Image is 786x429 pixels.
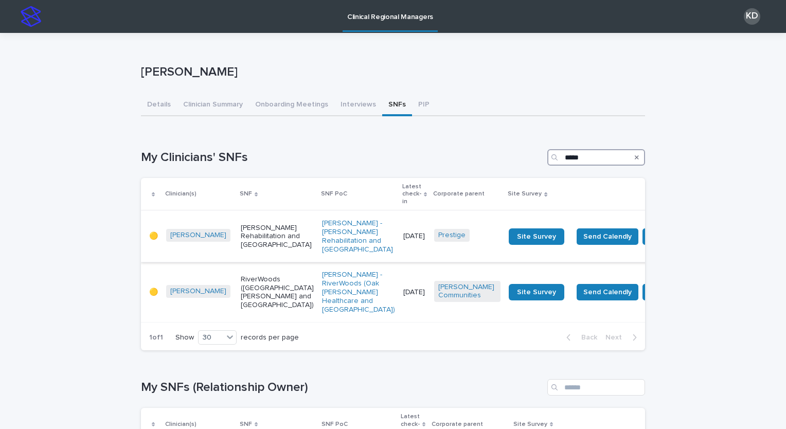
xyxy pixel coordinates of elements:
span: Send Calendly [583,287,632,297]
button: Next [601,333,645,342]
h1: My SNFs (Relationship Owner) [141,380,543,395]
p: 🟡 [149,232,158,241]
p: [PERSON_NAME] Rehabilitation and [GEOGRAPHIC_DATA] [241,224,314,249]
button: Send Calendly [577,228,638,245]
p: Corporate parent [433,188,485,200]
button: Interviews [334,95,382,116]
span: Site Survey [517,233,556,240]
button: Details [141,95,177,116]
img: stacker-logo-s-only.png [21,6,41,27]
button: Back [558,333,601,342]
p: [DATE] [403,232,426,241]
a: [PERSON_NAME] [170,287,226,296]
p: Show [175,333,194,342]
p: SNF PoC [321,188,347,200]
button: Send Survey [642,284,699,300]
a: [PERSON_NAME] [170,231,226,240]
p: RiverWoods ([GEOGRAPHIC_DATA][PERSON_NAME] and [GEOGRAPHIC_DATA]) [241,275,314,310]
tr: 🟡[PERSON_NAME] [PERSON_NAME] Rehabilitation and [GEOGRAPHIC_DATA][PERSON_NAME] - [PERSON_NAME] Re... [141,211,715,262]
div: 30 [199,332,223,343]
h1: My Clinicians' SNFs [141,150,543,165]
p: records per page [241,333,299,342]
div: KD [744,8,760,25]
input: Search [547,149,645,166]
a: [PERSON_NAME] Communities [438,283,496,300]
p: Clinician(s) [165,188,196,200]
span: Send Calendly [583,231,632,242]
p: [DATE] [403,288,426,297]
button: Clinician Summary [177,95,249,116]
a: Site Survey [509,228,564,245]
p: 🟡 [149,288,158,297]
button: Send Survey [642,228,699,245]
p: Site Survey [508,188,542,200]
a: [PERSON_NAME] - RiverWoods (Oak [PERSON_NAME] Healthcare and [GEOGRAPHIC_DATA]) [322,271,395,314]
a: Prestige [438,231,466,240]
p: [PERSON_NAME] [141,65,641,80]
tr: 🟡[PERSON_NAME] RiverWoods ([GEOGRAPHIC_DATA][PERSON_NAME] and [GEOGRAPHIC_DATA])[PERSON_NAME] - R... [141,262,715,323]
span: Next [605,334,628,341]
p: 1 of 1 [141,325,171,350]
a: Site Survey [509,284,564,300]
input: Search [547,379,645,396]
button: Send Calendly [577,284,638,300]
p: SNF [240,188,252,200]
p: Latest check-in [402,181,421,207]
button: PIP [412,95,436,116]
span: Site Survey [517,289,556,296]
span: Back [575,334,597,341]
button: SNFs [382,95,412,116]
a: [PERSON_NAME] - [PERSON_NAME] Rehabilitation and [GEOGRAPHIC_DATA] [322,219,395,254]
button: Onboarding Meetings [249,95,334,116]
